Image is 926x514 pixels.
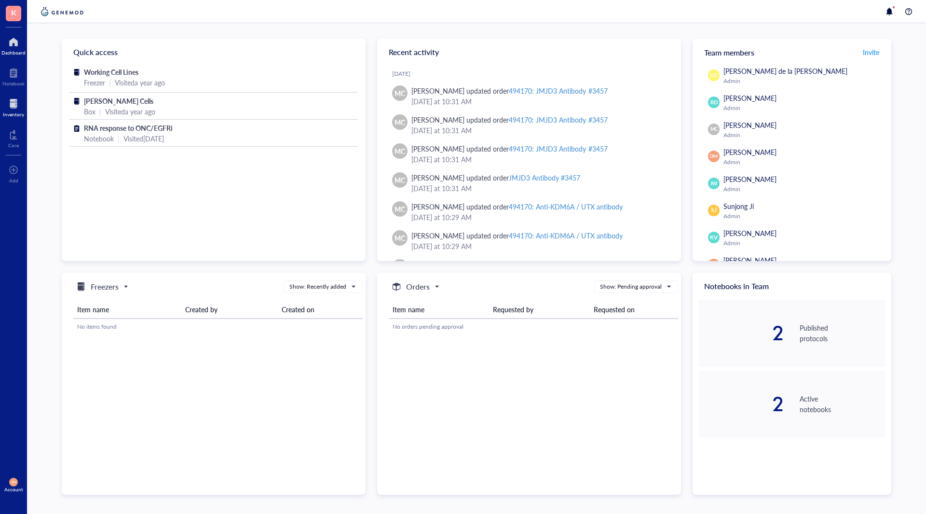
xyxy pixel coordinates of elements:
[385,197,673,226] a: MC[PERSON_NAME] updated order494170: Anti-KDM6A / UTX antibody[DATE] at 10:29 AM
[395,117,405,127] span: MC
[863,47,879,57] span: Invite
[723,77,882,85] div: Admin
[91,281,119,292] h5: Freezers
[723,185,882,193] div: Admin
[710,125,718,133] span: MC
[11,6,16,18] span: K
[8,142,19,148] div: Core
[711,206,717,215] span: SJ
[385,111,673,139] a: MC[PERSON_NAME] updated order494170: JMJD3 Antibody #3457[DATE] at 10:31 AM
[385,226,673,255] a: MC[PERSON_NAME] updated order494170: Anti-KDM6A / UTX antibody[DATE] at 10:29 AM
[1,50,26,56] div: Dashboard
[278,301,363,319] th: Created on
[9,178,18,183] div: Add
[123,133,164,144] div: Visited [DATE]
[11,480,16,484] span: DM
[723,131,882,139] div: Admin
[411,230,623,241] div: [PERSON_NAME] updated order
[710,98,718,107] span: RD
[698,323,784,343] div: 2
[710,180,718,187] span: JW
[723,104,882,112] div: Admin
[693,39,891,66] div: Team members
[590,301,678,319] th: Requested on
[392,70,673,78] div: [DATE]
[4,486,23,492] div: Account
[710,234,717,242] span: KV
[509,144,607,153] div: 494170: JMJD3 Antibody #3457
[84,123,173,133] span: RNA response to ONC/EGFRi
[105,106,155,117] div: Visited a year ago
[411,241,666,251] div: [DATE] at 10:29 AM
[109,77,111,88] div: |
[509,202,622,211] div: 494170: Anti-KDM6A / UTX antibody
[395,233,405,243] span: MC
[385,139,673,168] a: MC[PERSON_NAME] updated order494170: JMJD3 Antibody #3457[DATE] at 10:31 AM
[377,39,681,66] div: Recent activity
[693,273,891,300] div: Notebooks in Team
[723,174,776,184] span: [PERSON_NAME]
[395,204,405,214] span: MC
[411,125,666,136] div: [DATE] at 10:31 AM
[509,173,580,182] div: JMJD3 Antibody #3457
[411,96,666,107] div: [DATE] at 10:31 AM
[411,143,608,154] div: [PERSON_NAME] updated order
[3,111,24,117] div: Inventory
[411,85,608,96] div: [PERSON_NAME] updated order
[181,301,278,319] th: Created by
[39,6,86,17] img: genemod-logo
[710,260,718,269] span: AP
[389,301,489,319] th: Item name
[73,301,181,319] th: Item name
[723,212,882,220] div: Admin
[800,322,885,344] div: Published protocols
[115,77,165,88] div: Visited a year ago
[289,282,346,291] div: Show: Recently added
[118,133,120,144] div: |
[710,153,718,160] span: DM
[723,201,754,211] span: Sunjong Ji
[411,154,666,165] div: [DATE] at 10:31 AM
[411,212,666,222] div: [DATE] at 10:29 AM
[8,127,19,148] a: Core
[84,77,105,88] div: Freezer
[99,106,101,117] div: |
[411,201,623,212] div: [PERSON_NAME] updated order
[723,158,882,166] div: Admin
[509,231,622,240] div: 494170: Anti-KDM6A / UTX antibody
[698,394,784,414] div: 2
[3,96,24,117] a: Inventory
[84,133,114,144] div: Notebook
[411,183,666,194] div: [DATE] at 10:31 AM
[62,39,366,66] div: Quick access
[84,106,95,117] div: Box
[862,44,880,60] button: Invite
[723,255,776,265] span: [PERSON_NAME]
[723,120,776,130] span: [PERSON_NAME]
[1,34,26,56] a: Dashboard
[710,71,718,79] span: DD
[509,115,607,125] div: 494170: JMJD3 Antibody #3457
[395,88,405,98] span: MC
[395,175,405,185] span: MC
[385,82,673,111] a: MC[PERSON_NAME] updated order494170: JMJD3 Antibody #3457[DATE] at 10:31 AM
[509,86,607,96] div: 494170: JMJD3 Antibody #3457
[489,301,589,319] th: Requested by
[411,114,608,125] div: [PERSON_NAME] updated order
[723,66,847,76] span: [PERSON_NAME] de la [PERSON_NAME]
[723,147,776,157] span: [PERSON_NAME]
[800,393,885,415] div: Active notebooks
[84,67,138,77] span: Working Cell Lines
[2,81,25,86] div: Notebook
[600,282,662,291] div: Show: Pending approval
[406,281,430,292] h5: Orders
[723,239,882,247] div: Admin
[385,168,673,197] a: MC[PERSON_NAME] updated orderJMJD3 Antibody #3457[DATE] at 10:31 AM
[84,96,153,106] span: [PERSON_NAME] Cells
[395,146,405,156] span: MC
[77,322,359,331] div: No items found
[723,93,776,103] span: [PERSON_NAME]
[393,322,674,331] div: No orders pending approval
[2,65,25,86] a: Notebook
